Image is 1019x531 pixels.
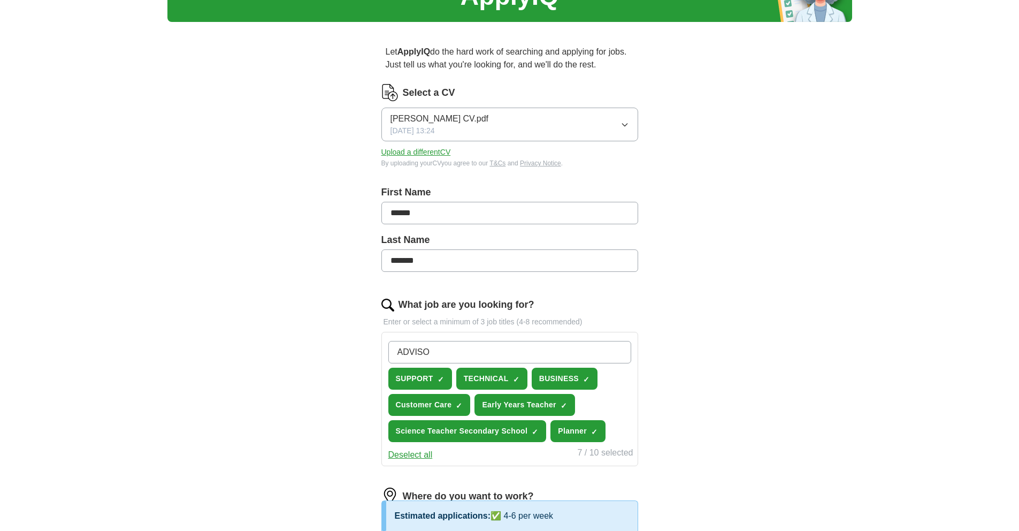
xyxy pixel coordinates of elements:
span: Planner [558,426,587,437]
span: [PERSON_NAME] CV.pdf [390,112,488,125]
button: TECHNICAL✓ [456,368,527,390]
button: Upload a differentCV [381,147,451,158]
span: ✓ [583,375,589,384]
div: 7 / 10 selected [577,446,633,461]
a: Privacy Notice [520,160,561,167]
label: First Name [381,185,638,200]
button: Early Years Teacher✓ [474,394,574,416]
img: location.png [381,488,399,505]
button: Deselect all [388,449,433,461]
span: Customer Care [396,399,452,411]
div: By uploading your CV you agree to our and . [381,158,638,168]
span: Early Years Teacher [482,399,556,411]
label: Last Name [381,233,638,247]
button: BUSINESS✓ [532,368,597,390]
span: TECHNICAL [464,373,509,384]
span: ✓ [561,401,567,410]
span: ✓ [513,375,519,384]
span: [DATE] 13:24 [390,125,435,136]
button: Customer Care✓ [388,394,471,416]
label: Where do you want to work? [403,489,534,504]
p: Enter or select a minimum of 3 job titles (4-8 recommended) [381,316,638,328]
img: CV Icon [381,84,399,101]
span: ✓ [532,428,538,436]
button: Planner✓ [550,420,606,442]
span: SUPPORT [396,373,433,384]
input: Type a job title and press enter [388,341,631,363]
button: [PERSON_NAME] CV.pdf[DATE] 13:24 [381,108,638,141]
span: ✓ [456,401,462,410]
img: search.png [381,299,394,312]
label: What job are you looking for? [399,298,534,312]
span: BUSINESS [539,373,579,384]
span: ✅ 4-6 per week [491,511,553,520]
span: Estimated applications: [395,511,491,520]
label: Select a CV [403,86,455,100]
a: T&Cs [489,160,505,167]
span: Science Teacher Secondary School [396,426,528,437]
button: SUPPORT✓ [388,368,452,390]
span: ✓ [591,428,597,436]
span: ✓ [438,375,444,384]
strong: ApplyIQ [397,47,430,56]
button: Science Teacher Secondary School✓ [388,420,547,442]
p: Let do the hard work of searching and applying for jobs. Just tell us what you're looking for, an... [381,41,638,75]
